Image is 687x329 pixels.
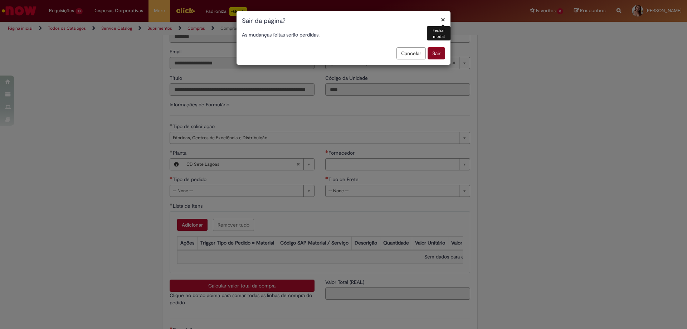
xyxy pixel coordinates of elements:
button: Fechar modal [441,16,445,23]
div: Fechar modal [427,26,450,40]
p: As mudanças feitas serão perdidas. [242,31,445,38]
button: Sair [428,47,445,59]
button: Cancelar [396,47,426,59]
h1: Sair da página? [242,16,445,26]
